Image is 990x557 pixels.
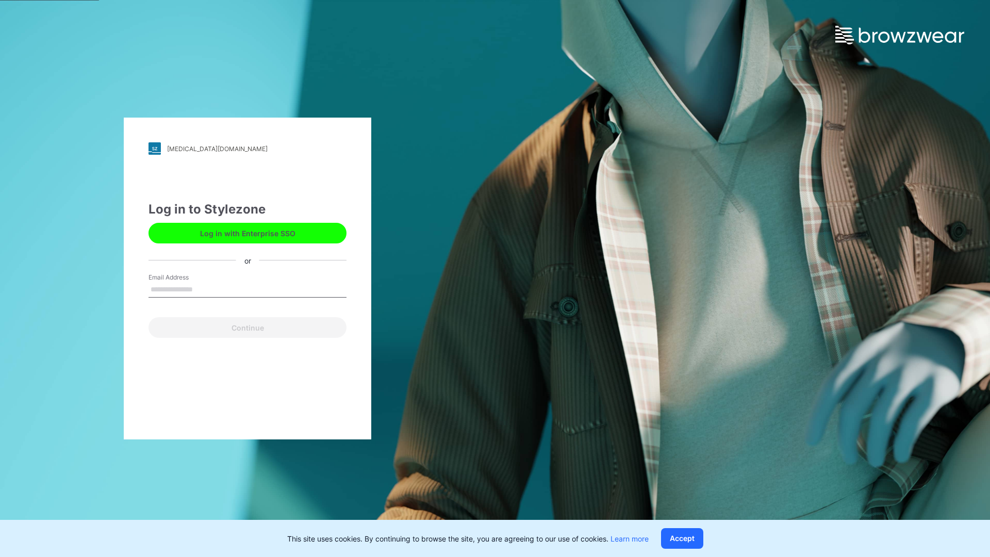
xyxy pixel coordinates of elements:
[148,200,346,219] div: Log in to Stylezone
[148,142,161,155] img: stylezone-logo.562084cfcfab977791bfbf7441f1a819.svg
[610,534,649,543] a: Learn more
[835,26,964,44] img: browzwear-logo.e42bd6dac1945053ebaf764b6aa21510.svg
[148,142,346,155] a: [MEDICAL_DATA][DOMAIN_NAME]
[236,255,259,266] div: or
[148,223,346,243] button: Log in with Enterprise SSO
[148,273,221,282] label: Email Address
[287,533,649,544] p: This site uses cookies. By continuing to browse the site, you are agreeing to our use of cookies.
[661,528,703,549] button: Accept
[167,145,268,153] div: [MEDICAL_DATA][DOMAIN_NAME]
